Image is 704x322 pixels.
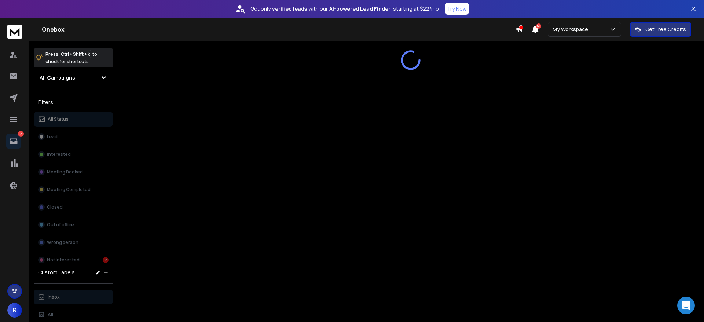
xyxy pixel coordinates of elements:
span: Ctrl + Shift + k [60,50,91,58]
strong: AI-powered Lead Finder, [329,5,392,12]
a: 2 [6,134,21,149]
h1: Onebox [42,25,516,34]
span: 50 [536,23,541,29]
p: Try Now [447,5,467,12]
p: Get only with our starting at $22/mo [250,5,439,12]
h3: Custom Labels [38,269,75,276]
div: Open Intercom Messenger [677,297,695,314]
h1: All Campaigns [40,74,75,81]
button: All Campaigns [34,70,113,85]
p: My Workspace [553,26,591,33]
button: R [7,303,22,318]
img: logo [7,25,22,39]
p: 2 [18,131,24,137]
strong: verified leads [272,5,307,12]
button: Try Now [445,3,469,15]
button: Get Free Credits [630,22,691,37]
p: Press to check for shortcuts. [45,51,97,65]
h3: Filters [34,97,113,107]
p: Get Free Credits [645,26,686,33]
